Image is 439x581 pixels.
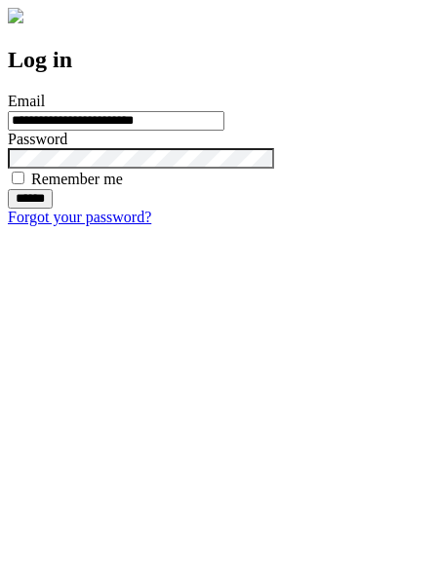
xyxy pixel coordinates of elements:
[8,209,151,225] a: Forgot your password?
[8,93,45,109] label: Email
[8,8,23,23] img: logo-4e3dc11c47720685a147b03b5a06dd966a58ff35d612b21f08c02c0306f2b779.png
[8,131,67,147] label: Password
[8,47,431,73] h2: Log in
[31,171,123,187] label: Remember me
